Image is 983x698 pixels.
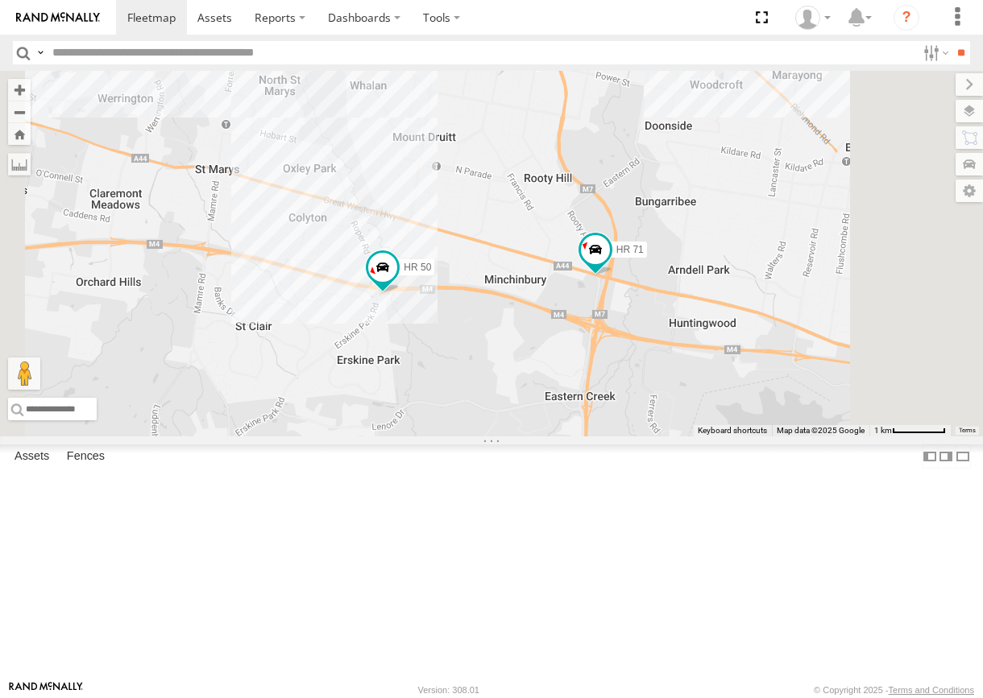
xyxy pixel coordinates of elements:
div: Eric Yao [790,6,836,30]
button: Drag Pegman onto the map to open Street View [8,357,40,390]
span: HR 71 [616,244,644,255]
button: Zoom out [8,101,31,123]
label: Fences [59,445,113,468]
label: Dock Summary Table to the Left [922,444,938,468]
label: Search Query [34,41,47,64]
label: Hide Summary Table [955,444,971,468]
a: Terms and Conditions [889,685,974,695]
label: Search Filter Options [917,41,952,64]
span: 1 km [874,426,892,435]
a: Visit our Website [9,682,83,698]
button: Map scale: 1 km per 63 pixels [869,425,951,436]
div: © Copyright 2025 - [814,685,974,695]
label: Dock Summary Table to the Right [938,444,954,468]
i: ? [894,5,919,31]
img: rand-logo.svg [16,12,100,23]
button: Keyboard shortcuts [698,425,767,436]
a: Terms (opens in new tab) [959,427,976,434]
div: Version: 308.01 [418,685,479,695]
span: Map data ©2025 Google [777,426,865,435]
label: Measure [8,153,31,176]
button: Zoom in [8,79,31,101]
label: Map Settings [956,180,983,202]
button: Zoom Home [8,123,31,145]
span: HR 50 [404,262,431,273]
label: Assets [6,445,57,468]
